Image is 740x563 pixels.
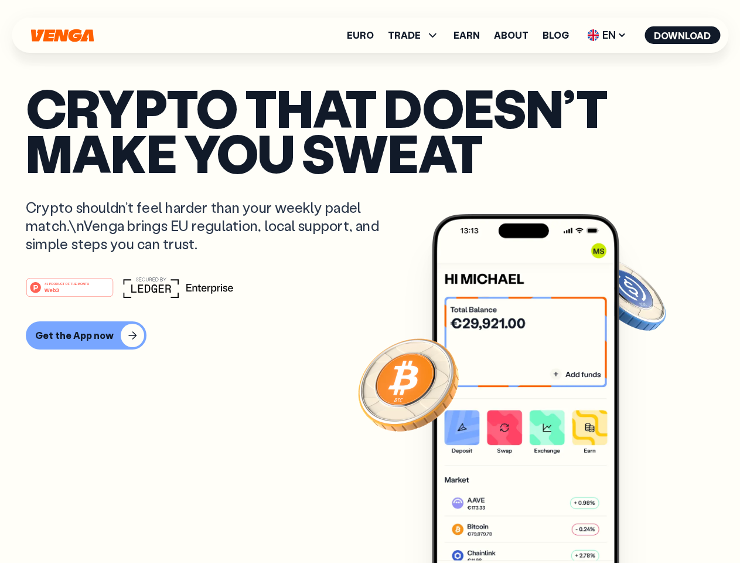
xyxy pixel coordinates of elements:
a: Earn [453,30,480,40]
a: Euro [347,30,374,40]
p: Crypto shouldn’t feel harder than your weekly padel match.\nVenga brings EU regulation, local sup... [26,198,396,253]
img: USDC coin [584,252,669,337]
button: Download [644,26,720,44]
svg: Home [29,29,95,42]
a: Get the App now [26,321,714,350]
a: Blog [543,30,569,40]
p: Crypto that doesn’t make you sweat [26,85,714,175]
tspan: #1 PRODUCT OF THE MONTH [45,281,89,285]
tspan: Web3 [45,286,59,293]
img: flag-uk [587,29,599,41]
img: Bitcoin [356,331,461,437]
a: About [494,30,528,40]
span: TRADE [388,30,421,40]
span: TRADE [388,28,439,42]
span: EN [583,26,630,45]
button: Get the App now [26,321,146,350]
a: #1 PRODUCT OF THE MONTHWeb3 [26,284,114,300]
div: Get the App now [35,330,114,341]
